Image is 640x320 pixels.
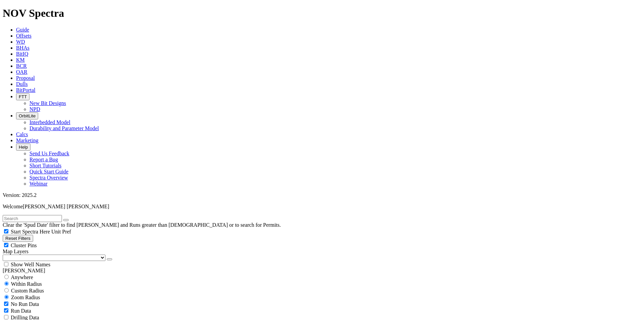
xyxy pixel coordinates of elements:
span: Unit Pref [51,229,71,234]
span: Start Spectra Here [11,229,50,234]
p: Welcome [3,204,637,210]
a: Spectra Overview [29,175,68,180]
div: [PERSON_NAME] [3,268,637,274]
input: Start Spectra Here [4,229,8,233]
a: Calcs [16,131,28,137]
a: OAR [16,69,27,75]
a: Report a Bug [29,157,58,162]
span: Custom Radius [11,288,44,294]
h1: NOV Spectra [3,7,637,19]
span: [PERSON_NAME] [PERSON_NAME] [23,204,109,209]
a: WD [16,39,25,45]
span: FTT [19,94,27,99]
span: OrbitLite [19,113,35,118]
a: Offsets [16,33,31,39]
span: Anywhere [11,274,33,280]
span: Help [19,145,28,150]
a: BHAs [16,45,29,51]
a: Guide [16,27,29,33]
a: BCR [16,63,27,69]
button: Help [16,144,30,151]
a: NPD [29,106,40,112]
a: Proposal [16,75,35,81]
a: BitIQ [16,51,28,57]
input: Search [3,215,62,222]
a: Dulls [16,81,28,87]
span: Run Data [11,308,31,314]
a: Short Tutorials [29,163,62,168]
a: Durability and Parameter Model [29,125,99,131]
button: FTT [16,93,29,100]
a: KM [16,57,25,63]
button: Reset Filters [3,235,33,242]
span: Map Layers [3,249,28,254]
span: Clear the 'Spud Date' filter to find [PERSON_NAME] and Runs greater than [DEMOGRAPHIC_DATA] or to... [3,222,281,228]
span: Show Well Names [11,262,50,267]
a: Webinar [29,181,48,186]
span: No Run Data [11,301,39,307]
button: OrbitLite [16,112,38,119]
a: Send Us Feedback [29,151,69,156]
span: Within Radius [11,281,42,287]
span: Cluster Pins [11,243,37,248]
a: New Bit Designs [29,100,66,106]
a: Quick Start Guide [29,169,68,174]
a: Marketing [16,138,38,143]
span: Zoom Radius [11,295,40,300]
a: Interbedded Model [29,119,70,125]
div: Version: 2025.2 [3,192,637,198]
a: BitPortal [16,87,35,93]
